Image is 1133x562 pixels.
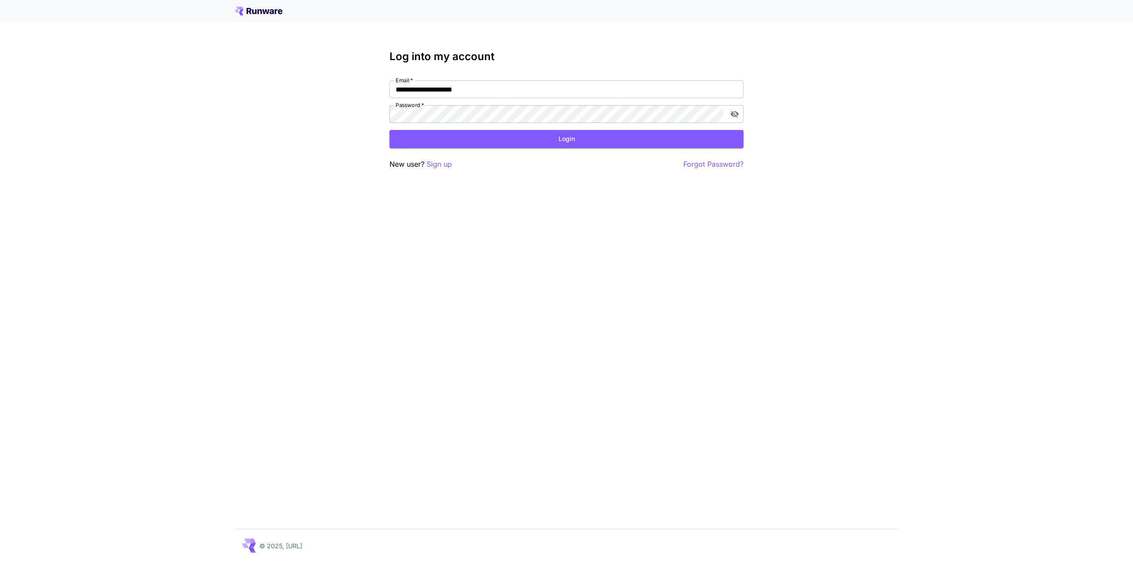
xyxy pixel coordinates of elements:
[427,159,452,170] button: Sign up
[389,159,452,170] p: New user?
[389,130,744,148] button: Login
[389,50,744,63] h3: Log into my account
[259,541,302,551] p: © 2025, [URL]
[396,76,413,84] label: Email
[396,101,424,109] label: Password
[727,106,743,122] button: toggle password visibility
[683,159,744,170] button: Forgot Password?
